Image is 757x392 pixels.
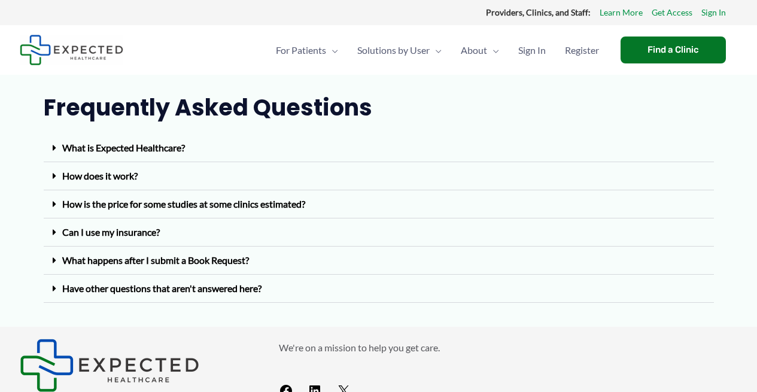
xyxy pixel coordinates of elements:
a: How does it work? [62,170,138,181]
p: We're on a mission to help you get care. [279,339,738,357]
div: What happens after I submit a Book Request? [44,247,714,275]
a: Learn More [600,5,643,20]
a: Have other questions that aren't answered here? [62,282,262,294]
a: AboutMenu Toggle [451,29,509,71]
div: What is Expected Healthcare? [44,134,714,162]
a: Sign In [509,29,555,71]
span: Sign In [518,29,546,71]
a: How is the price for some studies at some clinics estimated? [62,198,305,209]
a: Can I use my insurance? [62,226,160,238]
a: Find a Clinic [621,37,726,63]
nav: Primary Site Navigation [266,29,609,71]
img: Expected Healthcare Logo - side, dark font, small [20,35,123,65]
span: About [461,29,487,71]
span: For Patients [276,29,326,71]
a: What is Expected Healthcare? [62,142,185,153]
aside: Footer Widget 1 [20,339,249,392]
a: Solutions by UserMenu Toggle [348,29,451,71]
div: Have other questions that aren't answered here? [44,275,714,303]
span: Menu Toggle [430,29,442,71]
a: Get Access [652,5,692,20]
div: Can I use my insurance? [44,218,714,247]
a: For PatientsMenu Toggle [266,29,348,71]
a: Sign In [701,5,726,20]
div: How does it work? [44,162,714,190]
a: Register [555,29,609,71]
div: How is the price for some studies at some clinics estimated? [44,190,714,218]
span: Solutions by User [357,29,430,71]
a: What happens after I submit a Book Request? [62,254,249,266]
span: Menu Toggle [326,29,338,71]
span: Menu Toggle [487,29,499,71]
h2: Frequently Asked Questions [44,93,714,122]
img: Expected Healthcare Logo - side, dark font, small [20,339,199,392]
span: Register [565,29,599,71]
strong: Providers, Clinics, and Staff: [486,7,591,17]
